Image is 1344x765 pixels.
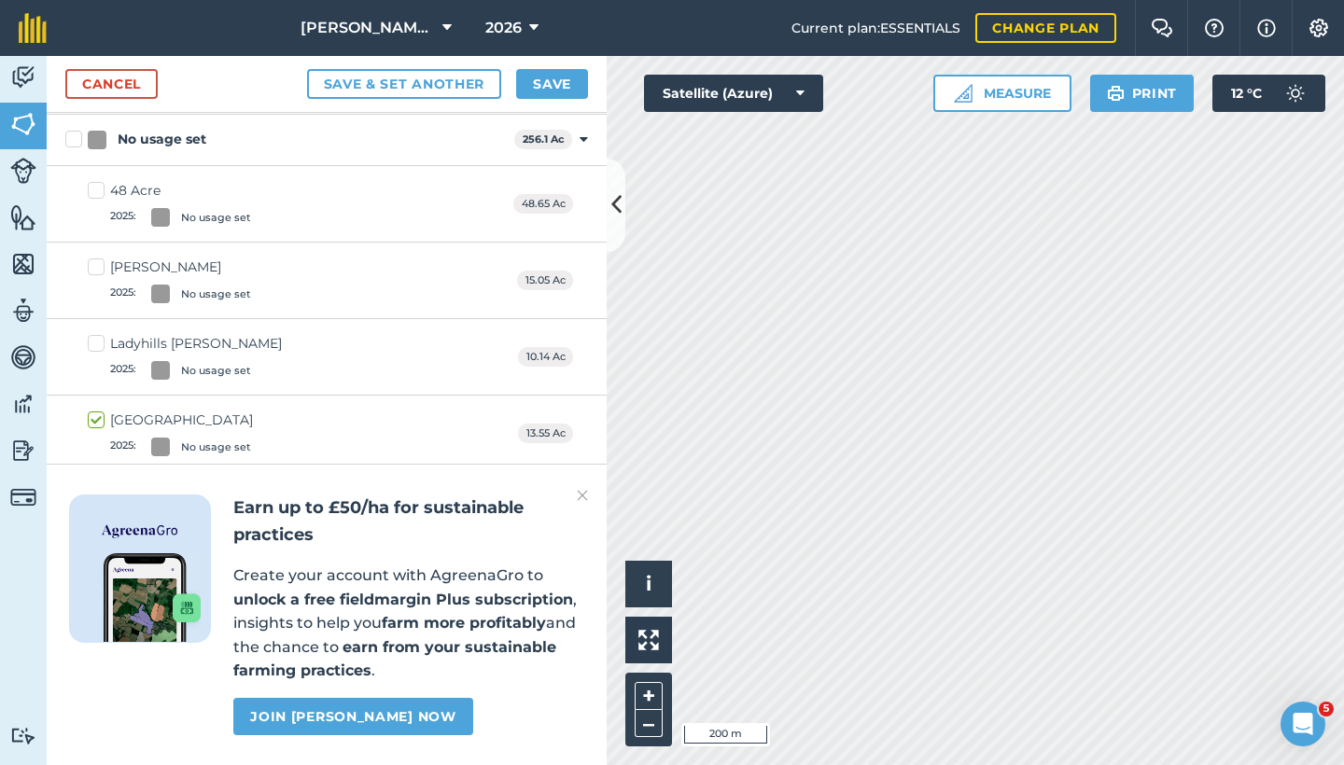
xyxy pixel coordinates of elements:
img: Screenshot of the Gro app [104,553,201,642]
a: Join [PERSON_NAME] now [233,698,472,735]
div: [PERSON_NAME] [110,257,251,277]
img: svg+xml;base64,PD94bWwgdmVyc2lvbj0iMS4wIiBlbmNvZGluZz0idXRmLTgiPz4KPCEtLSBHZW5lcmF0b3I6IEFkb2JlIE... [10,727,36,744]
img: svg+xml;base64,PHN2ZyB4bWxucz0iaHR0cDovL3d3dy53My5vcmcvMjAwMC9zdmciIHdpZHRoPSI1NiIgaGVpZ2h0PSI2MC... [10,110,36,138]
p: Create your account with AgreenaGro to , insights to help you and the chance to . [233,563,584,683]
img: svg+xml;base64,PHN2ZyB4bWxucz0iaHR0cDovL3d3dy53My5vcmcvMjAwMC9zdmciIHdpZHRoPSIxNyIgaGVpZ2h0PSIxNy... [1257,17,1276,39]
iframe: Intercom live chat [1281,702,1325,746]
strong: unlock a free fieldmargin Plus subscription [233,591,573,608]
span: [PERSON_NAME] Farm Partnership [301,17,435,39]
img: svg+xml;base64,PD94bWwgdmVyc2lvbj0iMS4wIiBlbmNvZGluZz0idXRmLTgiPz4KPCEtLSBHZW5lcmF0b3I6IEFkb2JlIE... [10,390,36,418]
a: Cancel [65,69,158,99]
img: svg+xml;base64,PD94bWwgdmVyc2lvbj0iMS4wIiBlbmNvZGluZz0idXRmLTgiPz4KPCEtLSBHZW5lcmF0b3I6IEFkb2JlIE... [10,63,36,91]
div: [GEOGRAPHIC_DATA] [110,410,253,430]
button: Save [516,69,588,99]
img: A cog icon [1308,19,1330,37]
span: 10.14 Ac [518,347,573,367]
span: 12 ° C [1231,75,1262,112]
span: i [646,572,651,595]
button: Measure [933,75,1071,112]
span: Current plan : ESSENTIALS [791,18,960,38]
img: Two speech bubbles overlapping with the left bubble in the forefront [1151,19,1173,37]
span: 2026 [485,17,522,39]
span: 2025 : [110,361,136,380]
img: A question mark icon [1203,19,1225,37]
strong: farm more profitably [382,614,546,632]
div: Ladyhills [PERSON_NAME] [110,334,282,354]
div: No usage set [181,210,251,226]
div: 48 Acre [110,181,251,201]
strong: earn from your sustainable farming practices [233,638,556,680]
div: No usage set [181,363,251,379]
h2: Earn up to £50/ha for sustainable practices [233,494,584,549]
button: Satellite (Azure) [644,75,823,112]
span: 13.55 Ac [518,424,573,443]
div: No usage set [181,439,251,455]
img: Four arrows, one pointing top left, one top right, one bottom right and the last bottom left [638,630,659,650]
button: Print [1090,75,1195,112]
span: 2025 : [110,285,136,303]
img: svg+xml;base64,PD94bWwgdmVyc2lvbj0iMS4wIiBlbmNvZGluZz0idXRmLTgiPz4KPCEtLSBHZW5lcmF0b3I6IEFkb2JlIE... [10,158,36,184]
img: svg+xml;base64,PHN2ZyB4bWxucz0iaHR0cDovL3d3dy53My5vcmcvMjAwMC9zdmciIHdpZHRoPSI1NiIgaGVpZ2h0PSI2MC... [10,250,36,278]
strong: 256.1 Ac [523,132,565,146]
span: 48.65 Ac [513,194,573,214]
button: – [635,710,663,737]
div: No usage set [118,130,206,149]
img: svg+xml;base64,PD94bWwgdmVyc2lvbj0iMS4wIiBlbmNvZGluZz0idXRmLTgiPz4KPCEtLSBHZW5lcmF0b3I6IEFkb2JlIE... [10,437,36,465]
span: 5 [1319,702,1334,716]
img: svg+xml;base64,PHN2ZyB4bWxucz0iaHR0cDovL3d3dy53My5vcmcvMjAwMC9zdmciIHdpZHRoPSIxOSIgaGVpZ2h0PSIyNC... [1107,82,1125,104]
img: svg+xml;base64,PD94bWwgdmVyc2lvbj0iMS4wIiBlbmNvZGluZz0idXRmLTgiPz4KPCEtLSBHZW5lcmF0b3I6IEFkb2JlIE... [10,343,36,371]
img: svg+xml;base64,PHN2ZyB4bWxucz0iaHR0cDovL3d3dy53My5vcmcvMjAwMC9zdmciIHdpZHRoPSIyMiIgaGVpZ2h0PSIzMC... [577,484,588,507]
img: svg+xml;base64,PHN2ZyB4bWxucz0iaHR0cDovL3d3dy53My5vcmcvMjAwMC9zdmciIHdpZHRoPSI1NiIgaGVpZ2h0PSI2MC... [10,203,36,231]
img: svg+xml;base64,PD94bWwgdmVyc2lvbj0iMS4wIiBlbmNvZGluZz0idXRmLTgiPz4KPCEtLSBHZW5lcmF0b3I6IEFkb2JlIE... [10,297,36,325]
button: + [635,682,663,710]
div: No usage set [181,286,251,302]
span: 2025 : [110,208,136,227]
img: svg+xml;base64,PD94bWwgdmVyc2lvbj0iMS4wIiBlbmNvZGluZz0idXRmLTgiPz4KPCEtLSBHZW5lcmF0b3I6IEFkb2JlIE... [1277,75,1314,112]
a: Change plan [975,13,1116,43]
span: 2025 : [110,438,136,456]
img: svg+xml;base64,PD94bWwgdmVyc2lvbj0iMS4wIiBlbmNvZGluZz0idXRmLTgiPz4KPCEtLSBHZW5lcmF0b3I6IEFkb2JlIE... [10,484,36,510]
img: Ruler icon [954,84,973,103]
button: 12 °C [1212,75,1325,112]
button: Save & set another [307,69,502,99]
span: 15.05 Ac [517,271,573,290]
img: fieldmargin Logo [19,13,47,43]
button: i [625,561,672,607]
